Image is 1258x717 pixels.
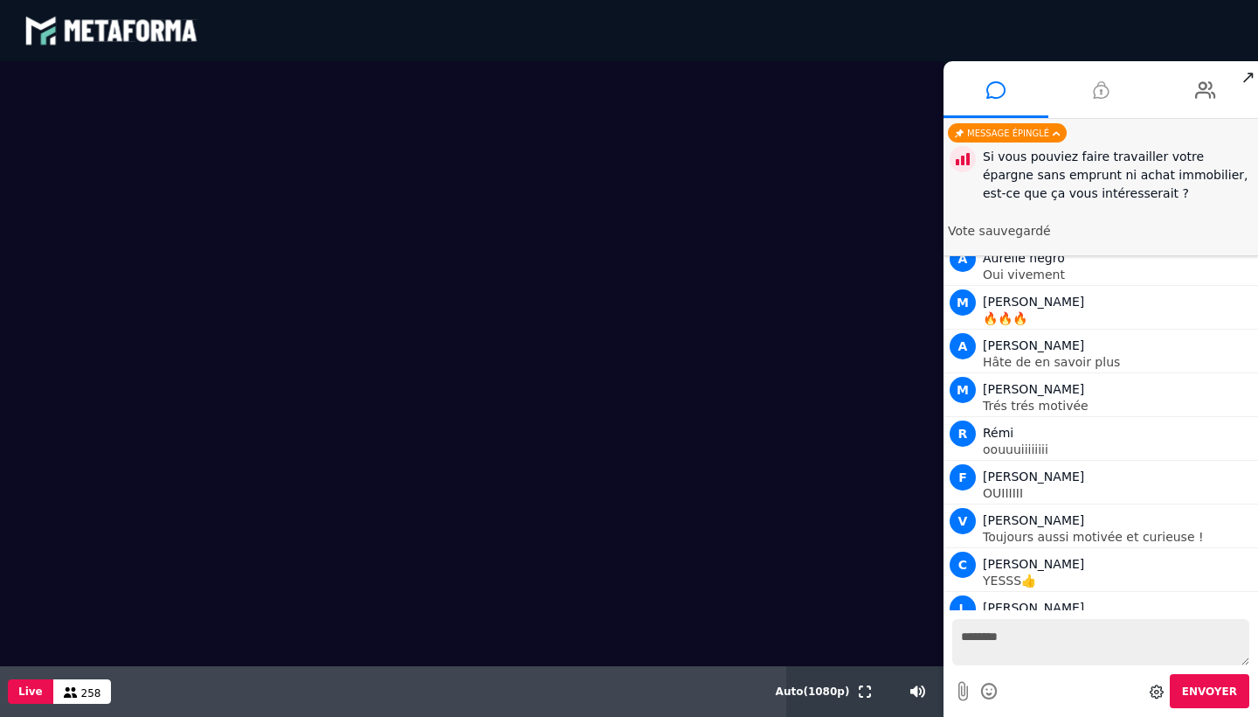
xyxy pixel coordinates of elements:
span: [PERSON_NAME] [983,513,1084,527]
span: R [950,421,976,447]
p: Hâte de en savoir plus [983,356,1254,368]
span: F [950,464,976,491]
div: Si vous pouviez faire travailler votre épargne sans emprunt ni achat immobilier, est-ce que ça vo... [983,148,1254,203]
span: L [950,595,976,622]
p: YESSS👍 [983,574,1254,587]
p: Vote sauvegardé [948,225,1254,237]
span: Rémi [983,426,1013,440]
span: M [950,377,976,403]
button: Live [8,679,53,704]
button: Envoyer [1170,674,1249,708]
span: V [950,508,976,534]
p: 🔥🔥🔥 [983,312,1254,324]
p: OUIIIIII [983,487,1254,499]
span: [PERSON_NAME] [983,295,1084,309]
span: ↗ [1238,61,1258,93]
span: [PERSON_NAME] [983,557,1084,571]
span: [PERSON_NAME] [983,470,1084,484]
p: Trés trés motivée [983,400,1254,412]
span: Envoyer [1182,686,1237,698]
span: Aurelie negro [983,251,1065,265]
span: C [950,552,976,578]
div: Message épinglé [948,123,1067,143]
p: Toujours aussi motivée et curieuse ! [983,531,1254,543]
button: Auto(1080p) [772,666,854,717]
span: [PERSON_NAME] [983,601,1084,615]
p: Oui vivement [983,268,1254,281]
span: [PERSON_NAME] [983,338,1084,352]
span: Auto ( 1080 p) [776,686,850,698]
p: oouuuiiiiiiii [983,443,1254,456]
span: A [950,246,976,272]
span: 258 [81,687,101,700]
span: M [950,289,976,316]
span: A [950,333,976,359]
span: [PERSON_NAME] [983,382,1084,396]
